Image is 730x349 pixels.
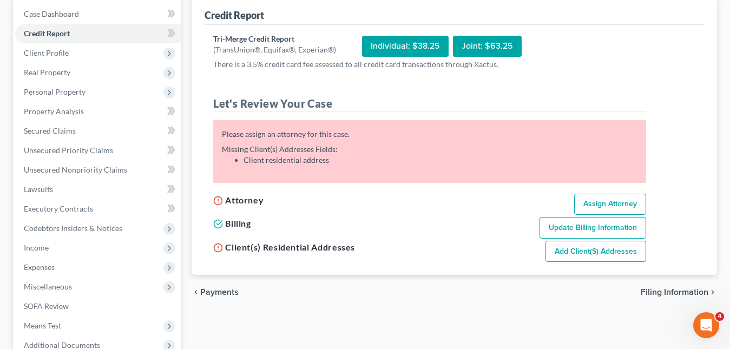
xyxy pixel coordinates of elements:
[213,241,355,254] h5: Client(s) Residential Addresses
[15,24,181,43] a: Credit Report
[24,185,53,194] span: Lawsuits
[24,165,127,174] span: Unsecured Nonpriority Claims
[24,204,93,213] span: Executory Contracts
[24,282,72,291] span: Miscellaneous
[24,29,70,38] span: Credit Report
[213,96,646,111] h4: Let's Review Your Case
[715,312,724,321] span: 4
[24,87,86,96] span: Personal Property
[24,301,69,311] span: SOFA Review
[574,194,646,215] a: Assign Attorney
[24,107,84,116] span: Property Analysis
[222,129,637,140] div: Please assign an attorney for this case.
[192,288,200,297] i: chevron_left
[225,195,264,205] span: Attorney
[24,9,79,18] span: Case Dashboard
[213,44,336,55] div: (TransUnion®, Equifax®, Experian®)
[205,9,264,22] div: Credit Report
[24,68,70,77] span: Real Property
[641,288,717,297] button: Filing Information chevron_right
[200,288,239,297] span: Payments
[15,199,181,219] a: Executory Contracts
[693,312,719,338] iframe: Intercom live chat
[708,288,717,297] i: chevron_right
[24,48,69,57] span: Client Profile
[362,36,449,57] div: Individual: $38.25
[540,217,646,239] a: Update Billing Information
[15,141,181,160] a: Unsecured Priority Claims
[545,241,646,262] a: Add Client(s) Addresses
[24,223,122,233] span: Codebtors Insiders & Notices
[15,102,181,121] a: Property Analysis
[244,155,637,166] li: Client residential address
[24,321,61,330] span: Means Test
[24,262,55,272] span: Expenses
[15,160,181,180] a: Unsecured Nonpriority Claims
[641,288,708,297] span: Filing Information
[192,288,239,297] button: chevron_left Payments
[213,217,251,230] h5: Billing
[213,34,336,44] div: Tri-Merge Credit Report
[222,144,637,166] div: Missing Client(s) Addresses Fields:
[24,243,49,252] span: Income
[453,36,522,57] div: Joint: $63.25
[213,59,646,70] p: There is a 3.5% credit card fee assessed to all credit card transactions through Xactus.
[15,121,181,141] a: Secured Claims
[15,4,181,24] a: Case Dashboard
[15,180,181,199] a: Lawsuits
[24,146,113,155] span: Unsecured Priority Claims
[24,126,76,135] span: Secured Claims
[15,297,181,316] a: SOFA Review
